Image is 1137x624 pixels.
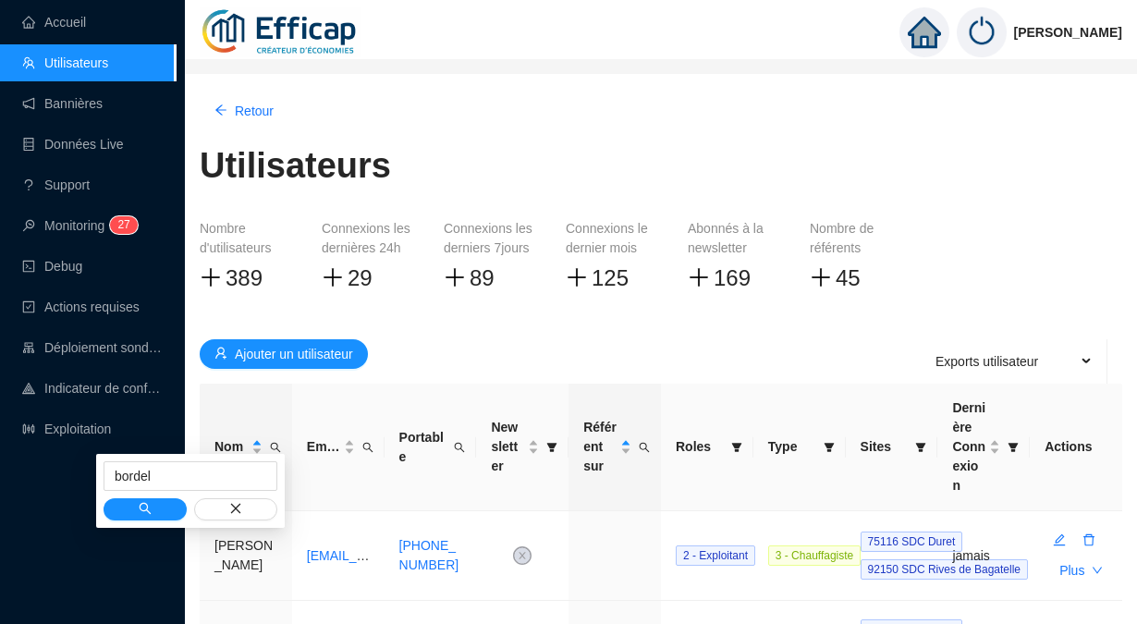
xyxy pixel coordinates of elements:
[543,414,561,480] span: filter
[235,102,274,121] span: Retour
[768,437,816,457] span: Type
[399,428,447,467] span: Portable
[22,259,82,274] a: codeDebug
[861,559,1028,580] span: 92150 SDC Rives de Bagatelle
[359,434,377,460] span: search
[124,218,130,231] span: 7
[214,347,227,360] span: user-add
[22,300,35,313] span: check-square
[676,437,724,457] span: Roles
[322,266,344,288] span: plus
[22,340,163,355] a: clusterDéploiement sondes
[824,442,835,453] span: filter
[292,384,385,511] th: Email
[566,219,658,258] div: Connexions le dernier mois
[1004,395,1022,499] span: filter
[22,55,108,70] a: teamUtilisateurs
[546,442,557,453] span: filter
[22,177,90,192] a: questionSupport
[583,418,617,476] span: Référent sur
[592,265,629,290] span: 125
[229,502,242,515] span: close
[348,265,373,290] span: 29
[266,434,285,460] span: search
[22,15,86,30] a: homeAccueil
[117,218,124,231] span: 2
[200,339,368,369] button: Ajouter un utilisateur
[322,219,414,258] div: Connexions les dernières 24h
[444,266,466,288] span: plus
[1082,533,1095,546] span: delete
[688,219,780,258] div: Abonnés à la newsletter
[568,384,661,511] th: Référent sur
[292,511,385,601] td: cjarret@celsio.fr
[1045,556,1118,585] button: Plusdown
[476,384,568,511] th: Newsletter
[566,266,588,288] span: plus
[22,218,132,233] a: monitorMonitoring27
[307,437,340,457] span: Email
[688,266,710,288] span: plus
[1053,533,1066,546] span: edit
[635,414,654,480] span: search
[1030,384,1122,511] th: Actions
[22,381,163,396] a: heat-mapIndicateur de confort
[1059,561,1084,581] span: Plus
[200,266,222,288] span: plus
[1008,442,1019,453] span: filter
[683,549,748,562] span: 2 - Exploitant
[935,343,1038,380] span: Exports utilisateur
[937,384,1030,511] th: Dernière Connexion
[915,442,926,453] span: filter
[491,418,524,476] span: Newsletter
[450,424,469,471] span: search
[22,422,111,436] a: slidersExploitation
[470,265,495,290] span: 89
[810,219,902,258] div: Nombre de référents
[399,538,459,572] a: [PHONE_NUMBER]
[200,511,292,601] td: [PERSON_NAME]
[22,137,124,152] a: databaseDonnées Live
[861,532,963,552] span: 75116 SDC Duret
[727,434,746,460] span: filter
[200,96,288,126] button: Retour
[714,265,751,290] span: 169
[444,219,536,258] div: Connexions les derniers 7jours
[810,266,832,288] span: plus
[226,265,263,290] span: 389
[768,545,862,566] span: 3 - Chauffagiste
[908,16,941,49] span: home
[952,398,985,496] span: Dernière Connexion
[22,96,103,111] a: notificationBannières
[937,511,1030,601] td: jamais
[1014,3,1122,62] span: [PERSON_NAME]
[362,442,373,453] span: search
[957,7,1007,57] img: power
[110,216,137,234] sup: 27
[200,384,292,511] th: Nom
[214,437,248,457] span: Nom
[836,265,861,290] span: 45
[235,345,353,364] span: Ajouter un utilisateur
[513,546,532,565] span: close-circle
[200,219,292,258] div: Nombre d'utilisateurs
[731,442,742,453] span: filter
[270,442,281,453] span: search
[214,104,227,116] span: arrow-left
[139,502,152,515] span: search
[911,434,930,460] span: filter
[1092,565,1103,576] span: down
[913,339,1107,384] ul: Export
[44,300,140,314] span: Actions requises
[307,548,526,563] a: [EMAIL_ADDRESS][DOMAIN_NAME]
[861,437,909,457] span: Sites
[820,434,838,460] span: filter
[200,144,391,187] h1: Utilisateurs
[454,442,465,453] span: search
[639,442,650,453] span: search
